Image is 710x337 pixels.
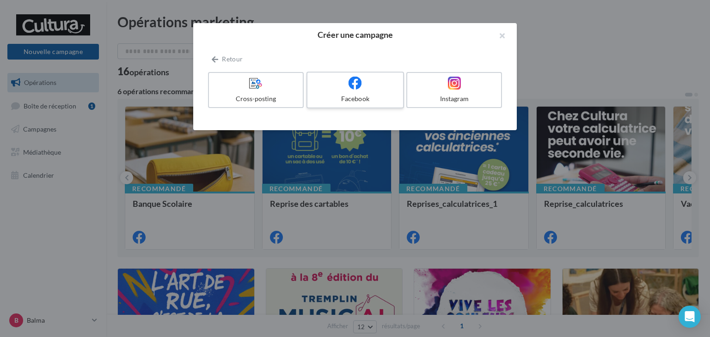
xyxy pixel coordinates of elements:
[411,94,497,103] div: Instagram
[679,306,701,328] div: Open Intercom Messenger
[208,54,246,65] button: Retour
[208,30,502,39] h2: Créer une campagne
[213,94,299,103] div: Cross-posting
[311,94,399,103] div: Facebook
